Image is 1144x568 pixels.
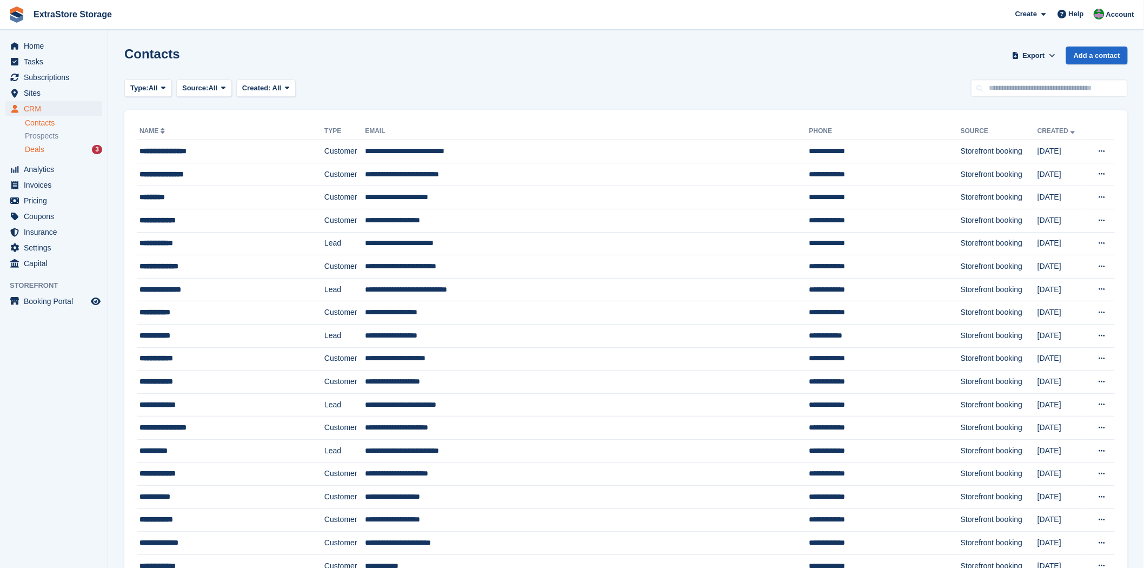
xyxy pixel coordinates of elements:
[961,371,1037,394] td: Storefront booking
[324,417,365,440] td: Customer
[961,324,1037,347] td: Storefront booking
[961,232,1037,255] td: Storefront booking
[24,294,89,309] span: Booking Portal
[961,255,1037,279] td: Storefront booking
[1037,140,1087,163] td: [DATE]
[1037,209,1087,232] td: [DATE]
[1037,508,1087,532] td: [DATE]
[5,177,102,193] a: menu
[324,347,365,371] td: Customer
[324,532,365,555] td: Customer
[961,140,1037,163] td: Storefront booking
[1037,417,1087,440] td: [DATE]
[10,280,108,291] span: Storefront
[961,301,1037,325] td: Storefront booking
[1037,186,1087,209] td: [DATE]
[1094,9,1105,19] img: Grant Daniel
[272,84,282,92] span: All
[1069,9,1084,19] span: Help
[961,278,1037,301] td: Storefront booking
[242,84,271,92] span: Created:
[324,140,365,163] td: Customer
[324,393,365,417] td: Lead
[1106,9,1134,20] span: Account
[5,240,102,255] a: menu
[5,70,102,85] a: menu
[809,123,961,140] th: Phone
[961,417,1037,440] td: Storefront booking
[1023,50,1045,61] span: Export
[24,193,89,208] span: Pricing
[1037,127,1077,135] a: Created
[365,123,809,140] th: Email
[24,177,89,193] span: Invoices
[5,209,102,224] a: menu
[961,393,1037,417] td: Storefront booking
[139,127,167,135] a: Name
[89,295,102,308] a: Preview store
[24,70,89,85] span: Subscriptions
[24,256,89,271] span: Capital
[1037,163,1087,186] td: [DATE]
[1037,439,1087,463] td: [DATE]
[324,486,365,509] td: Customer
[9,6,25,23] img: stora-icon-8386f47178a22dfd0bd8f6a31ec36ba5ce8667c1dd55bd0f319d3a0aa187defe.svg
[1037,255,1087,279] td: [DATE]
[29,5,116,23] a: ExtraStore Storage
[5,54,102,69] a: menu
[1066,47,1128,64] a: Add a contact
[5,85,102,101] a: menu
[5,38,102,54] a: menu
[24,38,89,54] span: Home
[961,209,1037,232] td: Storefront booking
[1037,301,1087,325] td: [DATE]
[124,47,180,61] h1: Contacts
[5,162,102,177] a: menu
[324,278,365,301] td: Lead
[5,294,102,309] a: menu
[324,123,365,140] th: Type
[961,347,1037,371] td: Storefront booking
[961,439,1037,463] td: Storefront booking
[324,508,365,532] td: Customer
[324,186,365,209] td: Customer
[961,463,1037,486] td: Storefront booking
[130,83,149,94] span: Type:
[5,193,102,208] a: menu
[149,83,158,94] span: All
[324,301,365,325] td: Customer
[24,85,89,101] span: Sites
[961,123,1037,140] th: Source
[24,240,89,255] span: Settings
[209,83,218,94] span: All
[25,144,102,155] a: Deals 3
[1037,347,1087,371] td: [DATE]
[124,80,172,97] button: Type: All
[25,130,102,142] a: Prospects
[25,144,44,155] span: Deals
[182,83,208,94] span: Source:
[24,224,89,240] span: Insurance
[1037,532,1087,555] td: [DATE]
[24,209,89,224] span: Coupons
[324,209,365,232] td: Customer
[324,324,365,347] td: Lead
[5,101,102,116] a: menu
[324,371,365,394] td: Customer
[25,118,102,128] a: Contacts
[24,162,89,177] span: Analytics
[324,439,365,463] td: Lead
[324,163,365,186] td: Customer
[25,131,58,141] span: Prospects
[1037,324,1087,347] td: [DATE]
[961,186,1037,209] td: Storefront booking
[5,224,102,240] a: menu
[1037,463,1087,486] td: [DATE]
[961,532,1037,555] td: Storefront booking
[1037,278,1087,301] td: [DATE]
[961,163,1037,186] td: Storefront booking
[1037,371,1087,394] td: [DATE]
[324,255,365,279] td: Customer
[1015,9,1037,19] span: Create
[324,232,365,255] td: Lead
